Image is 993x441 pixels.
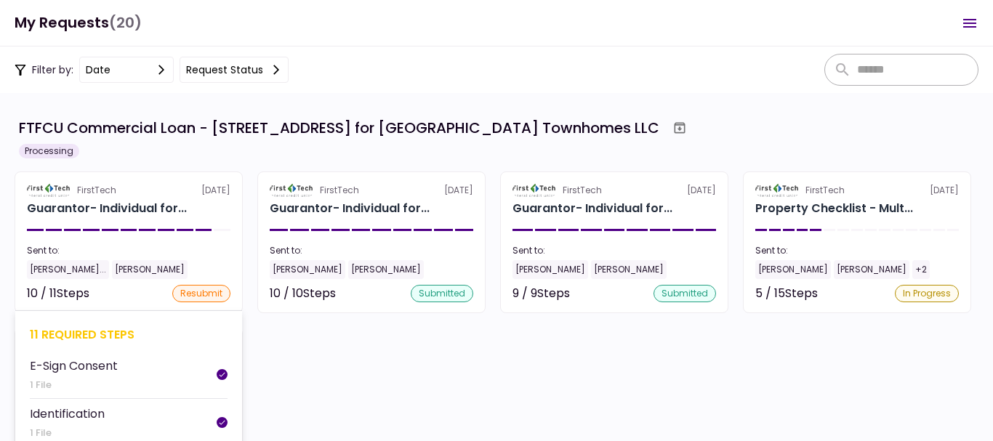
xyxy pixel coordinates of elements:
div: FirstTech [805,184,845,197]
div: submitted [654,285,716,302]
img: Partner logo [27,184,71,197]
div: +2 [912,260,930,279]
div: 5 / 15 Steps [755,285,818,302]
div: FirstTech [563,184,602,197]
div: [DATE] [270,184,473,197]
div: E-Sign Consent [30,357,118,375]
button: date [79,57,174,83]
div: Identification [30,405,105,423]
div: Guarantor- Individual for Crestwood Village Townhomes LLC Sridhar Kesani [512,200,672,217]
div: Guarantor- Individual for Crestwood Village Townhomes LLC Raghavender Jella [270,200,430,217]
div: In Progress [895,285,959,302]
div: FirstTech [320,184,359,197]
div: submitted [411,285,473,302]
div: 10 / 10 Steps [270,285,336,302]
div: [PERSON_NAME] [512,260,588,279]
img: Partner logo [755,184,800,197]
div: [PERSON_NAME] [755,260,831,279]
div: [PERSON_NAME] [834,260,909,279]
div: FirstTech [77,184,116,197]
div: Property Checklist - Multi-Family for Crestwood Village Townhomes LLC 3105 Clairpoint Court [755,200,913,217]
div: [PERSON_NAME]... [27,260,109,279]
h1: My Requests [15,8,142,38]
div: Sent to: [512,244,716,257]
div: resubmit [172,285,230,302]
div: FTFCU Commercial Loan - [STREET_ADDRESS] for [GEOGRAPHIC_DATA] Townhomes LLC [19,117,659,139]
span: (20) [109,8,142,38]
div: [DATE] [512,184,716,197]
div: Processing [19,144,79,158]
div: date [86,62,110,78]
button: Open menu [952,6,987,41]
div: Filter by: [15,57,289,83]
div: [DATE] [755,184,959,197]
div: [PERSON_NAME] [112,260,188,279]
img: Partner logo [512,184,557,197]
div: Sent to: [27,244,230,257]
div: 1 File [30,426,105,440]
div: Guarantor- Individual for Crestwood Village Townhomes LLC Chaitanya Chintamaneni [27,200,187,217]
div: Sent to: [755,244,959,257]
button: Archive workflow [667,115,693,141]
div: [PERSON_NAME] [270,260,345,279]
div: 1 File [30,378,118,392]
div: Sent to: [270,244,473,257]
div: [PERSON_NAME] [591,260,667,279]
div: 11 required steps [30,325,228,344]
img: Partner logo [270,184,314,197]
button: Request status [180,57,289,83]
div: 10 / 11 Steps [27,285,89,302]
div: [DATE] [27,184,230,197]
div: [PERSON_NAME] [348,260,424,279]
div: 9 / 9 Steps [512,285,570,302]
